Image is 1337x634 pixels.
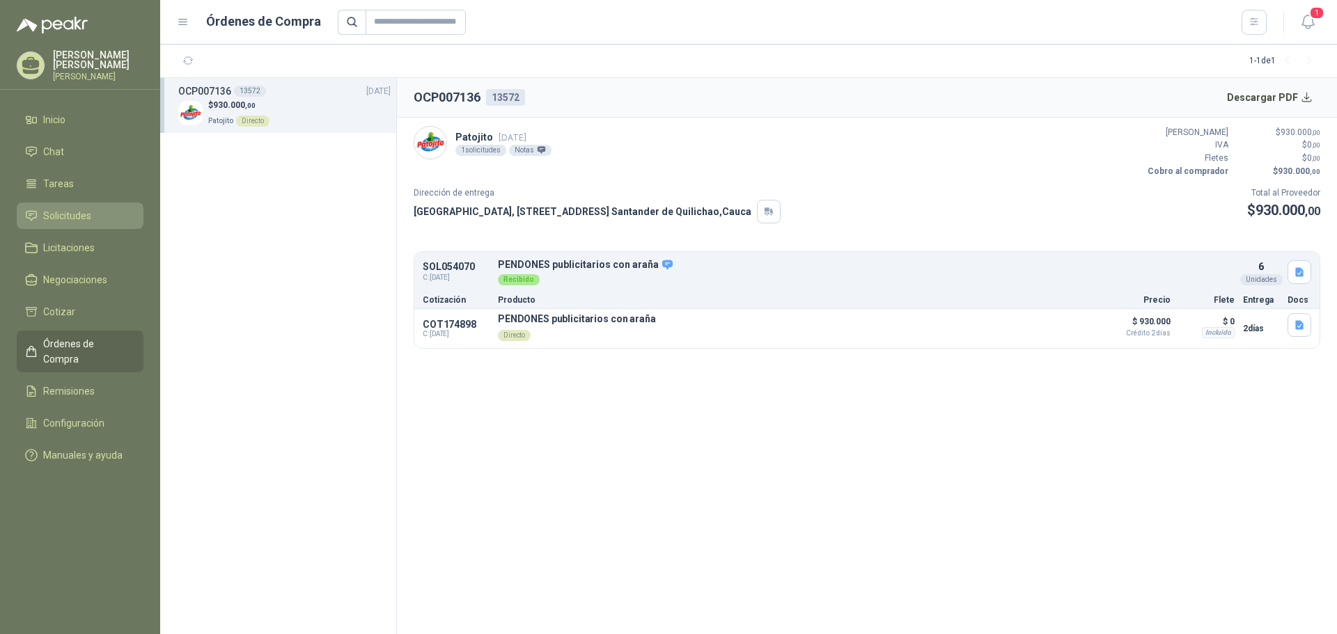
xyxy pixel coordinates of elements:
[178,84,391,127] a: OCP00713613572[DATE] Company Logo$930.000,00PatojitoDirecto
[208,99,269,112] p: $
[423,272,490,283] span: C: [DATE]
[1307,140,1320,150] span: 0
[17,171,143,197] a: Tareas
[43,112,65,127] span: Inicio
[1202,327,1235,338] div: Incluido
[1237,126,1320,139] p: $
[245,102,256,109] span: ,00
[208,117,233,125] span: Patojito
[43,447,123,463] span: Manuales y ayuda
[1237,152,1320,165] p: $
[17,331,143,372] a: Órdenes de Compra
[1258,259,1264,274] p: 6
[498,274,540,285] div: Recibido
[414,127,446,159] img: Company Logo
[1243,296,1279,304] p: Entrega
[455,145,506,156] div: 1 solicitudes
[366,85,391,98] span: [DATE]
[1145,152,1228,165] p: Fletes
[178,84,231,99] h3: OCP007136
[1101,330,1171,337] span: Crédito 2 días
[414,88,480,107] h2: OCP007136
[498,330,531,341] div: Directo
[1101,313,1171,337] p: $ 930.000
[43,240,95,255] span: Licitaciones
[43,304,75,319] span: Cotizar
[414,187,781,200] p: Dirección de entrega
[423,262,490,272] p: SOL054070
[17,106,143,133] a: Inicio
[423,330,490,338] span: C: [DATE]
[423,296,490,304] p: Cotización
[509,145,552,156] div: Notas
[17,17,88,33] img: Logo peakr
[17,203,143,229] a: Solicitudes
[1101,296,1171,304] p: Precio
[1145,126,1228,139] p: [PERSON_NAME]
[43,415,104,431] span: Configuración
[17,378,143,404] a: Remisiones
[43,144,64,159] span: Chat
[1312,129,1320,136] span: ,00
[1247,200,1320,221] p: $
[17,138,143,165] a: Chat
[1179,296,1235,304] p: Flete
[17,410,143,436] a: Configuración
[455,129,552,145] p: Patojito
[1310,168,1320,175] span: ,00
[1281,127,1320,137] span: 930.000
[1256,202,1320,219] span: 930.000
[1312,141,1320,149] span: ,00
[17,267,143,293] a: Negociaciones
[423,319,490,330] p: COT174898
[43,336,130,367] span: Órdenes de Compra
[498,296,1093,304] p: Producto
[43,383,95,399] span: Remisiones
[1288,296,1311,304] p: Docs
[53,50,143,70] p: [PERSON_NAME] [PERSON_NAME]
[499,132,526,143] span: [DATE]
[43,176,74,191] span: Tareas
[1309,6,1324,19] span: 1
[53,72,143,81] p: [PERSON_NAME]
[1243,320,1279,337] p: 2 días
[213,100,256,110] span: 930.000
[17,299,143,325] a: Cotizar
[1295,10,1320,35] button: 1
[1305,205,1320,218] span: ,00
[1145,165,1228,178] p: Cobro al comprador
[1237,138,1320,152] p: $
[43,208,91,223] span: Solicitudes
[498,313,656,324] p: PENDONES publicitarios con araña
[206,12,321,31] h1: Órdenes de Compra
[1240,274,1283,285] div: Unidades
[1249,50,1320,72] div: 1 - 1 de 1
[234,86,266,97] div: 13572
[43,272,107,287] span: Negociaciones
[1145,138,1228,152] p: IVA
[178,101,203,125] img: Company Logo
[1307,153,1320,163] span: 0
[486,89,525,106] div: 13572
[1179,313,1235,330] p: $ 0
[1312,154,1320,162] span: ,00
[1278,166,1320,176] span: 930.000
[17,235,143,261] a: Licitaciones
[414,204,751,219] p: [GEOGRAPHIC_DATA], [STREET_ADDRESS] Santander de Quilichao , Cauca
[236,116,269,127] div: Directo
[17,442,143,468] a: Manuales y ayuda
[1219,84,1321,111] button: Descargar PDF
[1247,187,1320,200] p: Total al Proveedor
[1237,165,1320,178] p: $
[498,259,1235,271] p: PENDONES publicitarios con araña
